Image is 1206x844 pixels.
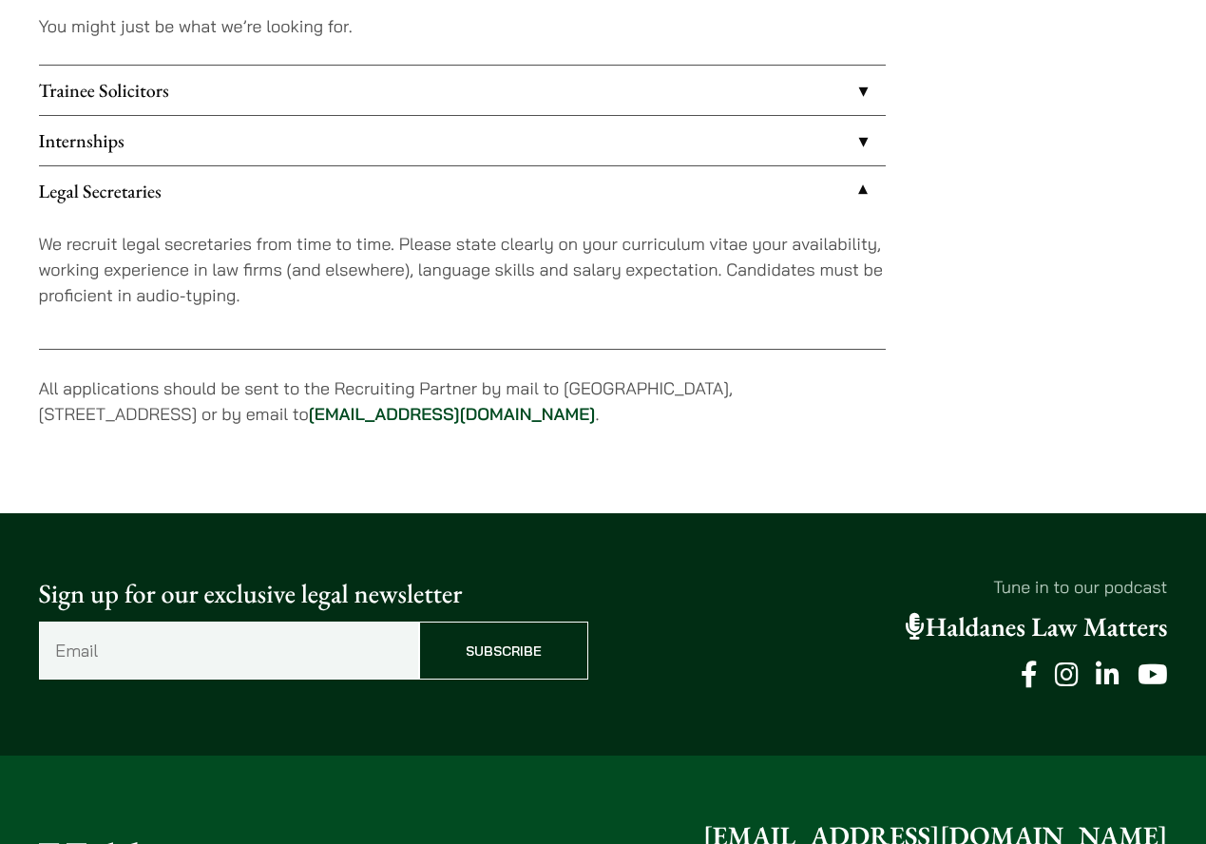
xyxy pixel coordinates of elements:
[39,116,886,165] a: Internships
[39,13,886,39] p: You might just be what we’re looking for.
[906,610,1168,644] a: Haldanes Law Matters
[39,231,886,308] p: We recruit legal secretaries from time to time. Please state clearly on your curriculum vitae you...
[39,574,588,614] p: Sign up for our exclusive legal newsletter
[619,574,1168,600] p: Tune in to our podcast
[39,66,886,115] a: Trainee Solicitors
[309,403,596,425] a: [EMAIL_ADDRESS][DOMAIN_NAME]
[419,622,588,680] input: Subscribe
[39,622,419,680] input: Email
[39,166,886,216] a: Legal Secretaries
[39,375,886,427] p: All applications should be sent to the Recruiting Partner by mail to [GEOGRAPHIC_DATA], [STREET_A...
[39,216,886,349] div: Legal Secretaries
